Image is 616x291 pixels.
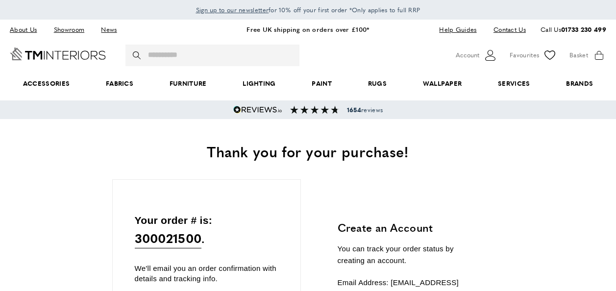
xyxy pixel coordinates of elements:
[196,5,420,14] span: for 10% off your first order *Only applies to full RRP
[290,106,339,114] img: Reviews section
[347,106,383,114] span: reviews
[88,69,151,98] a: Fabrics
[135,212,278,249] p: Your order # is: .
[347,105,361,114] strong: 1654
[196,5,269,15] a: Sign up to our newsletter
[246,24,369,34] a: Free UK shipping on orders over £100*
[135,228,202,248] span: 300021500
[561,24,606,34] a: 01733 230 499
[456,50,479,60] span: Account
[151,69,224,98] a: Furniture
[432,23,484,36] a: Help Guides
[47,23,92,36] a: Showroom
[196,5,269,14] span: Sign up to our newsletter
[548,69,611,98] a: Brands
[224,69,294,98] a: Lighting
[456,48,497,63] button: Customer Account
[5,69,88,98] span: Accessories
[135,263,278,284] p: We'll email you an order confirmation with details and tracking info.
[94,23,124,36] a: News
[486,23,526,36] a: Contact Us
[510,48,557,63] a: Favourites
[510,50,539,60] span: Favourites
[233,106,282,114] img: Reviews.io 5 stars
[338,243,482,267] p: You can track your order status by creating an account.
[480,69,548,98] a: Services
[133,45,143,66] button: Search
[10,48,106,60] a: Go to Home page
[541,24,606,35] p: Call Us
[338,220,482,235] h3: Create an Account
[350,69,405,98] a: Rugs
[405,69,480,98] a: Wallpaper
[207,141,409,162] span: Thank you for your purchase!
[10,23,44,36] a: About Us
[294,69,350,98] a: Paint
